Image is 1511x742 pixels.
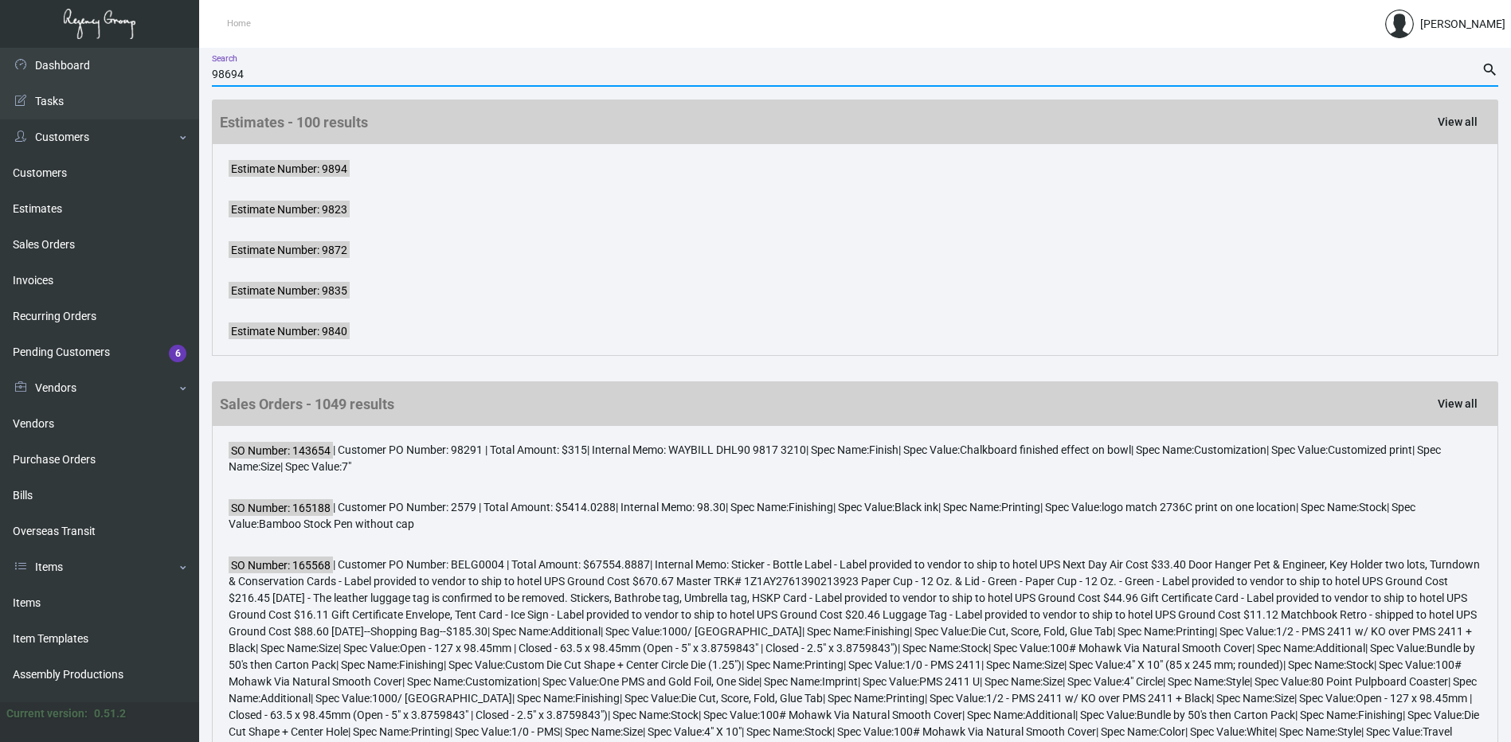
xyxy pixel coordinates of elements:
span: Printing [411,725,450,738]
span: Size [623,725,643,738]
span: Stock [1346,658,1374,671]
span: Finishing [1358,709,1403,721]
span: Die Cut, Score, Fold, Glue Tab [971,625,1113,638]
span: Customization [1194,443,1266,456]
span: Customized print [1328,443,1412,456]
span: 4" X 10" (85 x 245 mm; rounded) [1125,658,1283,671]
span: Finishing [575,692,620,705]
span: Printing [1001,501,1040,514]
span: Open - 127 x 98.45mm | Closed - 63.5 x 98.45mm (Open - 5" x 3.8759843" | Closed - 2.5" x 3.8759843") [400,642,898,654]
span: 1/2 - PMS 2411 w/ KO over PMS 2411 + Black [986,692,1212,705]
span: Size [1274,692,1294,705]
span: Additional [1315,642,1365,654]
mark: SO Number: 143654 [229,442,333,459]
span: Black ink [894,501,938,514]
span: Estimates - 100 results [220,111,368,133]
span: logo match 2736C print on one location [1102,501,1296,514]
div: | Customer PO Number: 2579 | Total Amount: $5414.0288 | Internal Memo: 98.30 | Spec Name: | Spec ... [221,491,1489,541]
span: Stock [671,709,699,721]
span: Additional [1025,709,1075,721]
span: Finishing [865,625,910,638]
span: PMS 2411 U [919,675,980,688]
mark: Estimate Number: 9823 [229,201,350,218]
span: View all [1438,115,1478,128]
span: Size [1044,658,1064,671]
span: Size [1043,675,1063,688]
mat-icon: search [1482,61,1498,80]
span: Additional [260,692,311,705]
span: Style [1226,675,1250,688]
div: Current version: [6,705,88,722]
span: Customization [465,675,538,688]
span: Bundle by 50's then Carton Pack [1137,709,1295,721]
div: | Customer PO Number: 98291 | Total Amount: $315 | Internal Memo: WAYBILL DHL90 9817 3210 | Spec ... [221,426,1489,483]
span: View all [1438,397,1478,410]
span: 1/0 - PMS 2411 [905,658,981,671]
span: Finish [869,443,898,456]
span: Style [1337,725,1361,738]
span: 1/0 - PMS [511,725,560,738]
span: Additional [550,625,601,638]
mark: SO Number: 165568 [229,556,333,574]
span: 4" X 10" [704,725,742,738]
span: Size [319,642,339,654]
mark: Estimate Number: 9840 [229,322,350,340]
span: 100# Mohawk Via Natural Smooth Cover [1050,642,1252,654]
span: 100# Mohawk Via Natural Smooth Cover [894,725,1096,738]
span: 1000/ [GEOGRAPHIC_DATA] [372,692,512,705]
span: Color [1159,725,1185,738]
span: Finishing [399,658,444,671]
mark: SO Number: 165188 [229,499,333,517]
mark: Estimate Number: 9835 [229,282,350,299]
span: Imprint [822,675,858,688]
span: Die Cut, Score, Fold, Glue Tab [681,692,823,705]
span: 4" Circle [1124,675,1163,688]
div: 0.51.2 [94,705,126,722]
span: Stock [961,642,988,654]
span: 1000/ [GEOGRAPHIC_DATA] [662,625,802,638]
span: 100# Mohawk Via Natural Smooth Cover [760,709,962,721]
img: admin@bootstrapmaster.com [1385,10,1414,38]
span: Home [227,18,251,29]
span: Size [260,460,280,473]
span: Stock [1359,501,1387,514]
mark: Estimate Number: 9894 [229,160,350,178]
span: White [1247,725,1274,738]
span: Printing [886,692,925,705]
span: Bamboo Stock Pen without cap [259,517,414,530]
span: Printing [804,658,844,671]
mark: Estimate Number: 9872 [229,241,350,259]
div: [PERSON_NAME] [1420,16,1505,33]
span: Stock [804,725,832,738]
span: Printing [1176,625,1215,638]
span: 80 Point Pulpboard Coaster [1311,675,1448,688]
span: Custom Die Cut Shape + Center Circle Die (1.25") [505,658,742,671]
span: One PMS and Gold Foil, One Side [599,675,759,688]
span: Sales Orders - 1049 results [220,393,394,415]
span: Finishing [789,501,833,514]
span: Chalkboard finished effect on bowl [960,443,1131,456]
span: 7" [342,460,351,473]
